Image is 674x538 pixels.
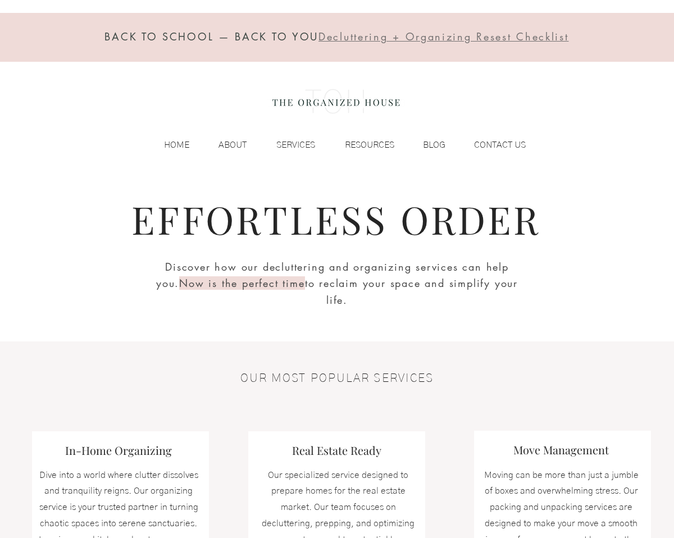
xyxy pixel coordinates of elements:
p: BLOG [417,136,451,153]
span: BACK TO SCHOOL — BACK TO YOU [104,30,318,43]
nav: Site [141,136,531,153]
p: CONTACT US [468,136,531,153]
a: RESOURCES [321,136,400,153]
a: CONTACT US [451,136,531,153]
a: BLOG [400,136,451,153]
a: HOME [141,136,195,153]
p: HOME [158,136,195,153]
h3: In-Home Organizing [51,443,186,458]
img: the organized house [267,79,405,124]
span: EFFORTLESS ORDER [131,193,541,244]
a: Decluttering + Organizing Resest Checklist [318,33,568,43]
p: RESOURCES [339,136,400,153]
p: ABOUT [213,136,252,153]
p: SERVICES [271,136,321,153]
span: Discover how our decluttering and organizing services can help you. to reclaim your space and sim... [156,260,518,307]
h3: Move Management [494,442,629,458]
h3: Real Estate Ready [269,443,404,458]
span: Decluttering + Organizing Resest Checklist [318,30,568,43]
span: Now is the perfect time [179,276,304,290]
a: ABOUT [195,136,252,153]
span: OUR MOST POPULAR SERVICES [240,372,434,384]
a: SERVICES [252,136,321,153]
